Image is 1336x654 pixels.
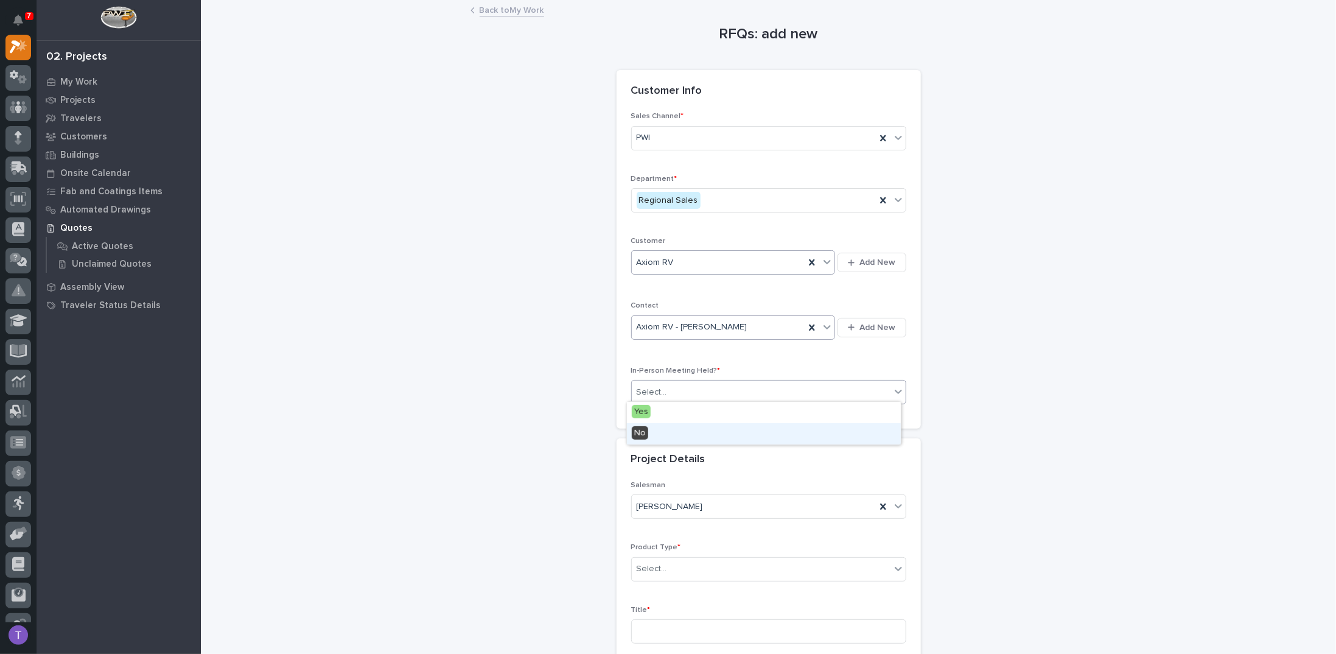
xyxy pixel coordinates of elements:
div: Notifications7 [15,15,31,34]
a: Back toMy Work [480,2,544,16]
p: My Work [60,77,97,88]
span: [PERSON_NAME] [637,501,703,513]
span: Title [631,607,651,614]
span: Salesman [631,482,666,489]
div: Select... [637,563,667,575]
button: Add New [838,318,906,337]
span: PWI [637,132,651,144]
span: Sales Channel [631,113,684,120]
a: Automated Drawings [37,200,201,219]
span: Yes [632,405,651,418]
a: Projects [37,91,201,109]
p: Customers [60,132,107,142]
a: Customers [37,127,201,146]
h1: RFQs: add new [617,26,921,43]
span: Axiom RV - [PERSON_NAME] [637,321,747,334]
span: Department [631,175,677,183]
a: Quotes [37,219,201,237]
a: Active Quotes [47,237,201,255]
span: In-Person Meeting Held? [631,367,721,374]
span: Contact [631,302,659,309]
div: Select... [637,386,667,399]
a: Traveler Status Details [37,296,201,314]
a: Assembly View [37,278,201,296]
span: Add New [860,257,896,268]
span: Axiom RV [637,256,674,269]
a: Unclaimed Quotes [47,255,201,272]
div: No [627,423,901,445]
div: 02. Projects [46,51,107,64]
span: Add New [860,322,896,333]
div: Regional Sales [637,192,701,209]
p: 7 [27,12,31,20]
a: Buildings [37,146,201,164]
span: Customer [631,237,666,245]
img: Workspace Logo [100,6,136,29]
p: Fab and Coatings Items [60,186,163,197]
p: Onsite Calendar [60,168,131,179]
p: Unclaimed Quotes [72,259,152,270]
p: Travelers [60,113,102,124]
a: Travelers [37,109,201,127]
p: Projects [60,95,96,106]
div: Yes [627,402,901,423]
p: Quotes [60,223,93,234]
button: Notifications [5,7,31,33]
p: Active Quotes [72,241,133,252]
button: users-avatar [5,622,31,648]
span: Product Type [631,544,681,551]
h2: Customer Info [631,85,702,98]
button: Add New [838,253,906,272]
a: My Work [37,72,201,91]
span: No [632,426,648,440]
h2: Project Details [631,453,705,466]
a: Onsite Calendar [37,164,201,182]
a: Fab and Coatings Items [37,182,201,200]
p: Buildings [60,150,99,161]
p: Traveler Status Details [60,300,161,311]
p: Automated Drawings [60,205,151,216]
p: Assembly View [60,282,124,293]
